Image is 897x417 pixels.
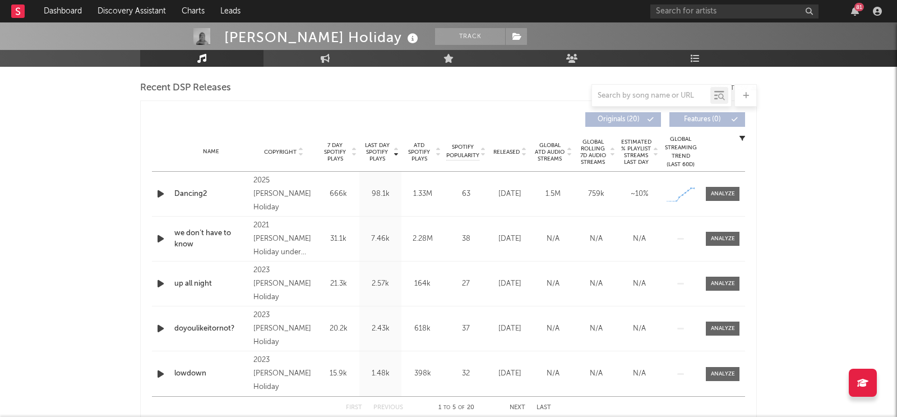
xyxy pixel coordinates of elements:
[621,139,651,166] span: Estimated % Playlist Streams Last Day
[446,323,486,334] div: 37
[664,135,697,169] div: Global Streaming Trend (Last 60D)
[264,149,297,155] span: Copyright
[435,28,505,45] button: Track
[491,233,529,245] div: [DATE]
[426,401,487,415] div: 1 5 20
[446,143,479,160] span: Spotify Popularity
[577,233,615,245] div: N/A
[534,323,572,334] div: N/A
[650,4,819,19] input: Search for artists
[491,368,529,379] div: [DATE]
[362,278,399,290] div: 2.57k
[510,405,525,411] button: Next
[592,91,710,100] input: Search by song name or URL
[253,174,315,214] div: 2025 [PERSON_NAME] Holiday
[140,81,231,95] span: Recent DSP Releases
[320,323,357,334] div: 20.2k
[362,323,399,334] div: 2.43k
[458,405,465,410] span: of
[593,116,644,123] span: Originals ( 20 )
[491,278,529,290] div: [DATE]
[669,112,745,127] button: Features(0)
[534,233,572,245] div: N/A
[404,233,441,245] div: 2.28M
[585,112,661,127] button: Originals(20)
[534,142,565,162] span: Global ATD Audio Streams
[621,323,658,334] div: N/A
[577,323,615,334] div: N/A
[253,309,315,349] div: 2023 [PERSON_NAME] Holiday
[446,233,486,245] div: 38
[224,28,421,47] div: [PERSON_NAME] Holiday
[621,278,658,290] div: N/A
[174,278,248,290] a: up all night
[253,354,315,394] div: 2023 [PERSON_NAME] Holiday
[534,278,572,290] div: N/A
[404,278,441,290] div: 164k
[404,189,441,200] div: 1.33M
[174,368,248,379] a: lowdown
[320,233,357,245] div: 31.1k
[253,219,315,259] div: 2021 [PERSON_NAME] Holiday under exclusive licence to BMG Rights Management (Australia) Pty Ltd
[174,148,248,156] div: Name
[534,189,572,200] div: 1.5M
[621,189,658,200] div: ~ 10 %
[677,116,728,123] span: Features ( 0 )
[851,7,859,16] button: 81
[446,189,486,200] div: 63
[373,405,403,411] button: Previous
[404,323,441,334] div: 618k
[362,189,399,200] div: 98.1k
[493,149,520,155] span: Released
[320,189,357,200] div: 666k
[320,278,357,290] div: 21.3k
[346,405,362,411] button: First
[621,368,658,379] div: N/A
[577,139,608,166] span: Global Rolling 7D Audio Streams
[320,368,357,379] div: 15.9k
[443,405,450,410] span: to
[174,228,248,250] a: we don’t have to know
[577,368,615,379] div: N/A
[577,278,615,290] div: N/A
[320,142,350,162] span: 7 Day Spotify Plays
[362,368,399,379] div: 1.48k
[404,142,434,162] span: ATD Spotify Plays
[854,3,864,11] div: 81
[446,368,486,379] div: 32
[577,189,615,200] div: 759k
[491,189,529,200] div: [DATE]
[174,189,248,200] a: Dancing2
[253,264,315,304] div: 2023 [PERSON_NAME] Holiday
[537,405,551,411] button: Last
[174,323,248,334] a: doyoulikeitornot?
[362,233,399,245] div: 7.46k
[446,278,486,290] div: 27
[404,368,441,379] div: 398k
[491,323,529,334] div: [DATE]
[621,233,658,245] div: N/A
[362,142,392,162] span: Last Day Spotify Plays
[534,368,572,379] div: N/A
